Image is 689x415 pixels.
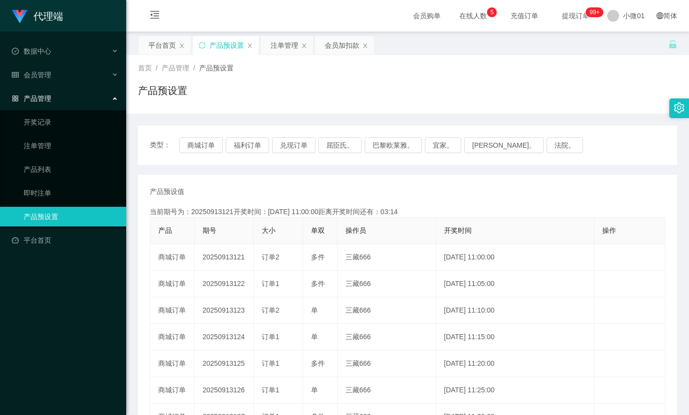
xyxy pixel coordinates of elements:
[150,187,184,197] span: 产品预设值
[345,226,366,234] span: 操作员
[311,226,325,234] span: 单双
[338,297,436,324] td: 三藏666
[325,36,359,55] div: 会员加扣款
[311,333,318,341] span: 单
[547,137,583,153] button: 法院。
[668,40,677,49] i: 图标： 解锁
[138,64,152,72] span: 首页
[12,230,118,250] a: 图标： 仪表板平台首页
[262,226,276,234] span: 大小
[24,112,118,132] a: 开奖记录
[148,36,176,55] div: 平台首页
[586,7,603,17] sup: 1183
[24,71,51,79] font: 会员管理
[150,377,195,404] td: 商城订单
[179,137,223,153] button: 商城订单
[602,226,616,234] span: 操作
[311,386,318,394] span: 单
[262,306,279,314] span: 订单2
[271,36,298,55] div: 注单管理
[199,42,206,49] i: 图标： 同步
[24,183,118,203] a: 即时注单
[365,137,422,153] button: 巴黎欧莱雅。
[150,207,665,217] div: 当前期号为：20250913121开奖时间：[DATE] 11:00:00距离开奖时间还有：03:14
[436,297,594,324] td: [DATE] 11:10:00
[338,271,436,297] td: 三藏666
[138,83,187,98] h1: 产品预设置
[195,324,254,351] td: 20250913124
[511,12,538,20] font: 充值订单
[436,271,594,297] td: [DATE] 11:05:00
[311,280,325,287] span: 多件
[338,377,436,404] td: 三藏666
[562,12,589,20] font: 提现订单
[487,7,497,17] sup: 5
[195,271,254,297] td: 20250913122
[12,10,28,24] img: logo.9652507e.png
[663,12,677,20] font: 简体
[12,48,19,55] i: 图标： check-circle-o
[436,324,594,351] td: [DATE] 11:15:00
[199,64,234,72] span: 产品预设置
[24,136,118,156] a: 注单管理
[195,351,254,377] td: 20250913125
[193,64,195,72] span: /
[436,244,594,271] td: [DATE] 11:00:00
[311,253,325,261] span: 多件
[150,324,195,351] td: 商城订单
[318,137,362,153] button: 屈臣氏。
[425,137,461,153] button: 宜家。
[24,47,51,55] font: 数据中心
[195,377,254,404] td: 20250913126
[195,297,254,324] td: 20250913123
[262,386,279,394] span: 订单1
[226,137,269,153] button: 福利订单
[338,244,436,271] td: 三藏666
[262,253,279,261] span: 订单2
[12,12,63,20] a: 代理端
[444,226,472,234] span: 开奖时间
[150,137,179,153] span: 类型：
[338,324,436,351] td: 三藏666
[24,95,51,102] font: 产品管理
[150,244,195,271] td: 商城订单
[311,306,318,314] span: 单
[162,64,189,72] span: 产品管理
[179,43,185,49] i: 图标： 关闭
[203,226,216,234] span: 期号
[158,226,172,234] span: 产品
[674,102,685,113] i: 图标： 设置
[12,71,19,78] i: 图标： table
[301,43,307,49] i: 图标： 关闭
[150,297,195,324] td: 商城订单
[156,64,158,72] span: /
[24,160,118,179] a: 产品列表
[138,0,172,32] i: 图标： menu-fold
[262,359,279,367] span: 订单1
[490,7,494,17] p: 5
[436,377,594,404] td: [DATE] 11:25:00
[209,36,244,55] div: 产品预设置
[150,271,195,297] td: 商城订单
[459,12,487,20] font: 在线人数
[195,244,254,271] td: 20250913121
[150,351,195,377] td: 商城订单
[262,333,279,341] span: 订单1
[12,95,19,102] i: 图标： AppStore-O
[656,12,663,19] i: 图标： global
[362,43,368,49] i: 图标： 关闭
[34,0,63,32] h1: 代理端
[272,137,315,153] button: 兑现订单
[338,351,436,377] td: 三藏666
[464,137,544,153] button: [PERSON_NAME]。
[24,207,118,226] a: 产品预设置
[262,280,279,287] span: 订单1
[311,359,325,367] span: 多件
[247,43,253,49] i: 图标： 关闭
[436,351,594,377] td: [DATE] 11:20:00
